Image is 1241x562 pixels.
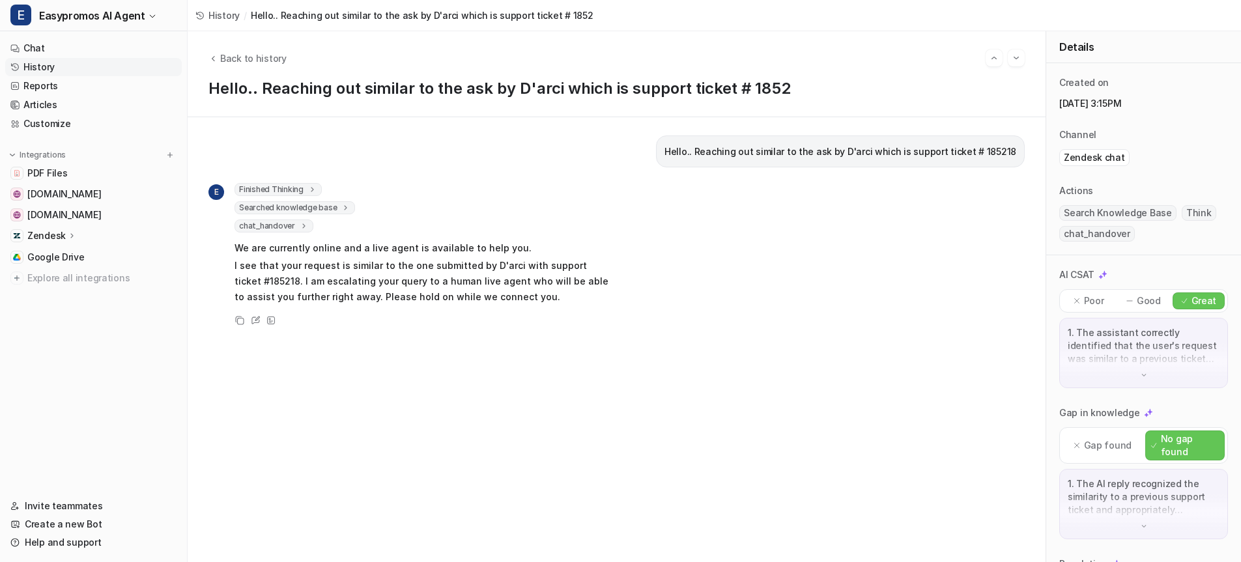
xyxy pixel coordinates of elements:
p: Gap found [1084,439,1132,452]
span: Google Drive [27,251,85,264]
img: Google Drive [13,253,21,261]
a: Articles [5,96,182,114]
a: Reports [5,77,182,95]
p: Created on [1059,76,1109,89]
p: AI CSAT [1059,268,1094,281]
a: PDF FilesPDF Files [5,164,182,182]
img: down-arrow [1139,522,1148,531]
img: explore all integrations [10,272,23,285]
a: www.easypromosapp.com[DOMAIN_NAME] [5,185,182,203]
span: / [244,8,247,22]
img: Previous session [990,52,999,64]
p: Integrations [20,150,66,160]
p: Hello.. Reaching out similar to the ask by D'arci which is support ticket # 185218 [664,144,1016,160]
img: down-arrow [1139,371,1148,380]
p: 1. The AI reply recognized the similarity to a previous support ticket and appropriately escalate... [1068,477,1220,516]
img: Zendesk [13,232,21,240]
button: Back to history [208,51,287,65]
span: Search Knowledge Base [1059,205,1177,221]
span: Easypromos AI Agent [39,7,145,25]
span: E [208,184,224,200]
img: expand menu [8,150,17,160]
h1: Hello.. Reaching out similar to the ask by D'arci which is support ticket # 1852 [208,79,1025,98]
span: [DOMAIN_NAME] [27,208,101,221]
a: Create a new Bot [5,515,182,533]
span: chat_handover [235,219,313,232]
a: Chat [5,39,182,57]
span: Think [1182,205,1216,221]
a: History [5,58,182,76]
img: PDF Files [13,169,21,177]
img: www.easypromosapp.com [13,190,21,198]
img: menu_add.svg [165,150,175,160]
span: [DOMAIN_NAME] [27,188,101,201]
span: Searched knowledge base [235,201,355,214]
span: chat_handover [1059,226,1135,242]
a: Help and support [5,533,182,552]
div: Details [1046,31,1241,63]
a: Invite teammates [5,497,182,515]
span: PDF Files [27,167,67,180]
a: Customize [5,115,182,133]
span: E [10,5,31,25]
button: Integrations [5,148,70,162]
span: Hello.. Reaching out similar to the ask by D'arci which is support ticket # 1852 [251,8,593,22]
span: Finished Thinking [235,183,322,196]
span: Back to history [220,51,287,65]
button: Go to previous session [986,49,1003,66]
p: Actions [1059,184,1093,197]
p: We are currently online and a live agent is available to help you. [235,240,616,256]
p: Great [1191,294,1217,307]
p: Channel [1059,128,1096,141]
a: easypromos-apiref.redoc.ly[DOMAIN_NAME] [5,206,182,224]
a: Explore all integrations [5,269,182,287]
p: Zendesk [27,229,66,242]
img: easypromos-apiref.redoc.ly [13,211,21,219]
p: Gap in knowledge [1059,406,1140,419]
p: No gap found [1161,432,1219,458]
p: I see that your request is similar to the one submitted by D'arci with support ticket #185218. I ... [235,258,616,305]
p: 1. The assistant correctly identified that the user's request was similar to a previous ticket an... [1068,326,1220,365]
a: Google DriveGoogle Drive [5,248,182,266]
p: Zendesk chat [1064,151,1125,164]
span: Explore all integrations [27,268,177,288]
p: Good [1137,294,1161,307]
img: Next session [1012,52,1021,64]
p: Poor [1084,294,1104,307]
button: Go to next session [1008,49,1025,66]
p: [DATE] 3:15PM [1059,97,1228,110]
span: History [208,8,240,22]
a: History [195,8,240,22]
